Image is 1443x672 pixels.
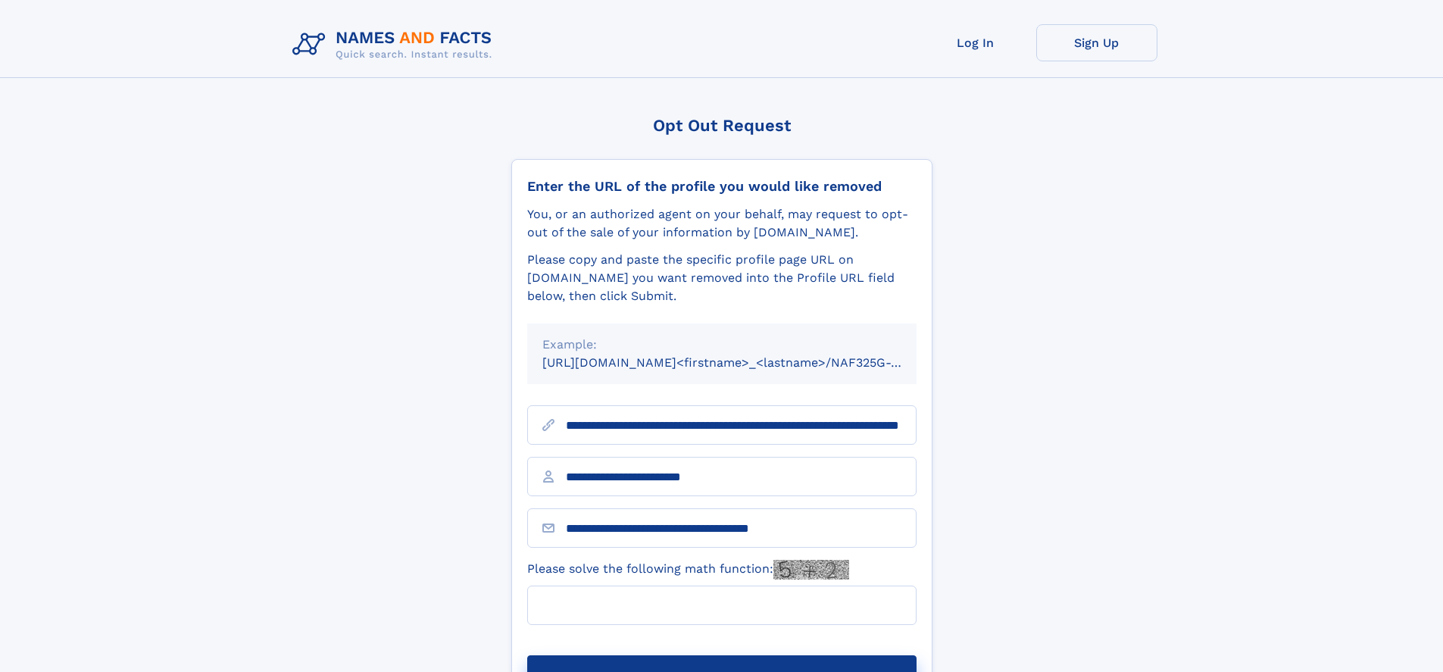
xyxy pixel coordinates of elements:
small: [URL][DOMAIN_NAME]<firstname>_<lastname>/NAF325G-xxxxxxxx [542,355,945,370]
a: Log In [915,24,1036,61]
div: Enter the URL of the profile you would like removed [527,178,917,195]
img: Logo Names and Facts [286,24,504,65]
div: Example: [542,336,901,354]
label: Please solve the following math function: [527,560,849,580]
div: You, or an authorized agent on your behalf, may request to opt-out of the sale of your informatio... [527,205,917,242]
a: Sign Up [1036,24,1157,61]
div: Please copy and paste the specific profile page URL on [DOMAIN_NAME] you want removed into the Pr... [527,251,917,305]
div: Opt Out Request [511,116,932,135]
